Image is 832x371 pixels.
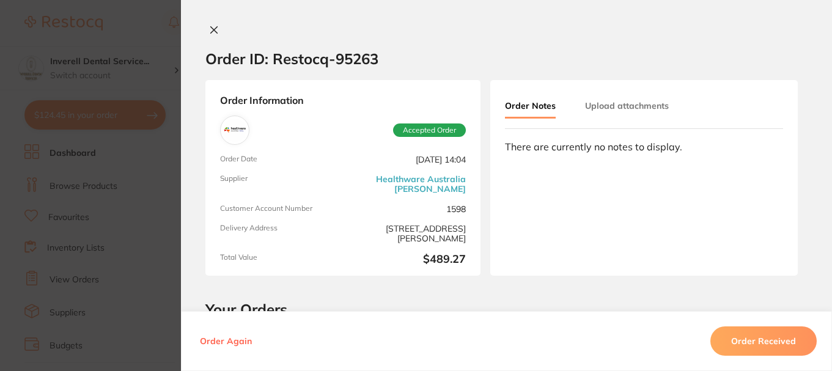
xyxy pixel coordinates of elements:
b: $489.27 [348,253,466,266]
span: Total Value [220,253,338,266]
span: [DATE] 14:04 [348,155,466,164]
span: Customer Account Number [220,204,338,214]
strong: Order Information [220,95,466,106]
button: Order Received [710,326,817,356]
span: Accepted Order [393,123,466,137]
span: Order Date [220,155,338,164]
span: Delivery Address [220,224,338,243]
h2: Your Orders [205,300,808,318]
button: Upload attachments [585,95,669,117]
a: Healthware Australia [PERSON_NAME] [348,174,466,194]
button: Order Again [196,336,256,347]
img: Healthware Australia Ridley [223,119,246,142]
h2: Order ID: Restocq- 95263 [205,50,378,68]
div: There are currently no notes to display. [505,141,783,152]
span: Supplier [220,174,338,194]
span: 1598 [348,204,466,214]
span: [STREET_ADDRESS][PERSON_NAME] [348,224,466,243]
button: Order Notes [505,95,556,119]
